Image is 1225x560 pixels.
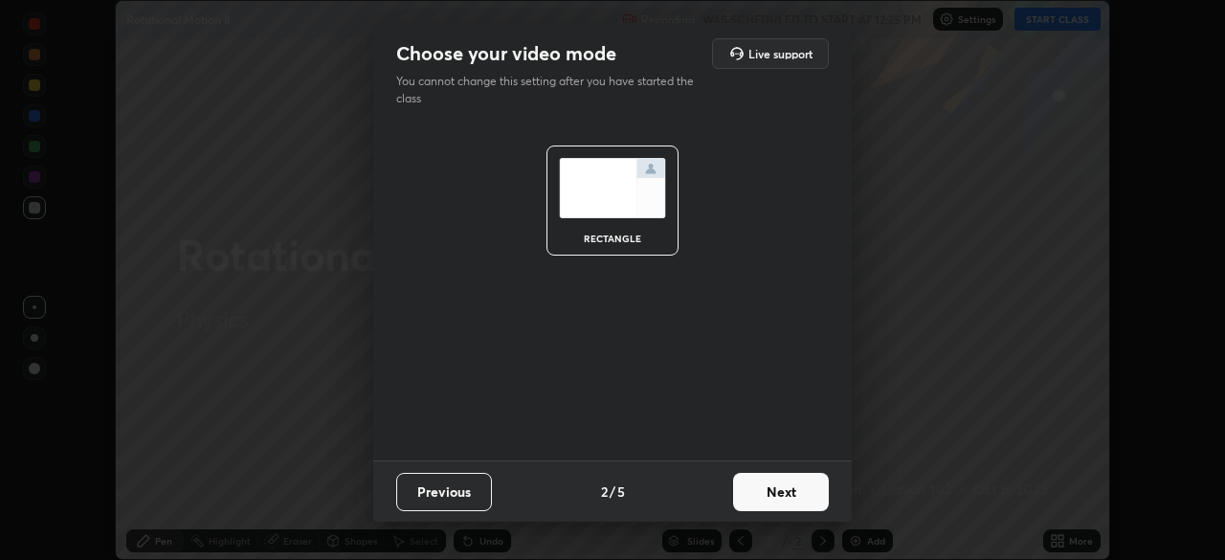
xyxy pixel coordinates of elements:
[574,234,651,243] div: rectangle
[396,473,492,511] button: Previous
[748,48,813,59] h5: Live support
[610,482,615,502] h4: /
[617,482,625,502] h4: 5
[733,473,829,511] button: Next
[396,73,706,107] p: You cannot change this setting after you have started the class
[396,41,616,66] h2: Choose your video mode
[601,482,608,502] h4: 2
[559,158,666,218] img: normalScreenIcon.ae25ed63.svg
